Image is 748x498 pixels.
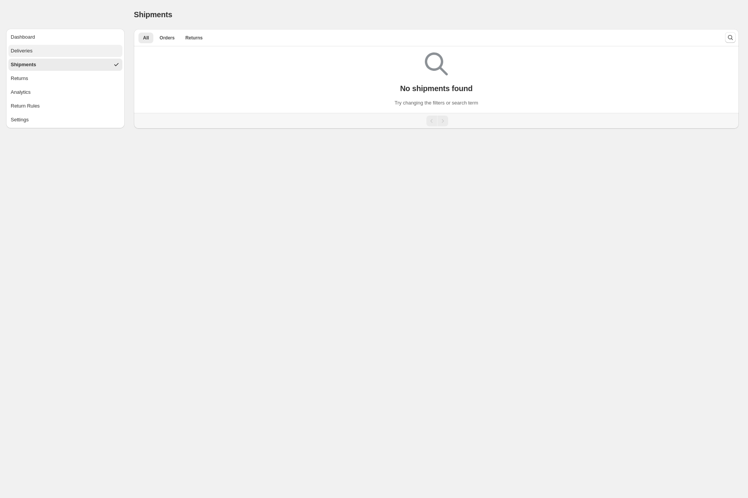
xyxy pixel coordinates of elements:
p: Try changing the filters or search term [395,99,478,107]
button: Search and filter results [725,32,736,43]
div: Returns [11,75,28,82]
button: Return Rules [8,100,122,112]
div: Return Rules [11,102,40,110]
button: Dashboard [8,31,122,43]
span: Returns [185,35,203,41]
button: Deliveries [8,45,122,57]
button: Analytics [8,86,122,98]
span: Shipments [134,10,172,19]
span: Orders [159,35,174,41]
div: Settings [11,116,29,124]
nav: Pagination [134,113,739,129]
p: No shipments found [400,84,473,93]
img: Empty search results [425,52,448,75]
div: Deliveries [11,47,33,55]
button: Returns [8,72,122,85]
span: All [143,35,149,41]
button: Shipments [8,59,122,71]
div: Shipments [11,61,36,69]
div: Dashboard [11,33,35,41]
button: Settings [8,114,122,126]
div: Analytics [11,88,31,96]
